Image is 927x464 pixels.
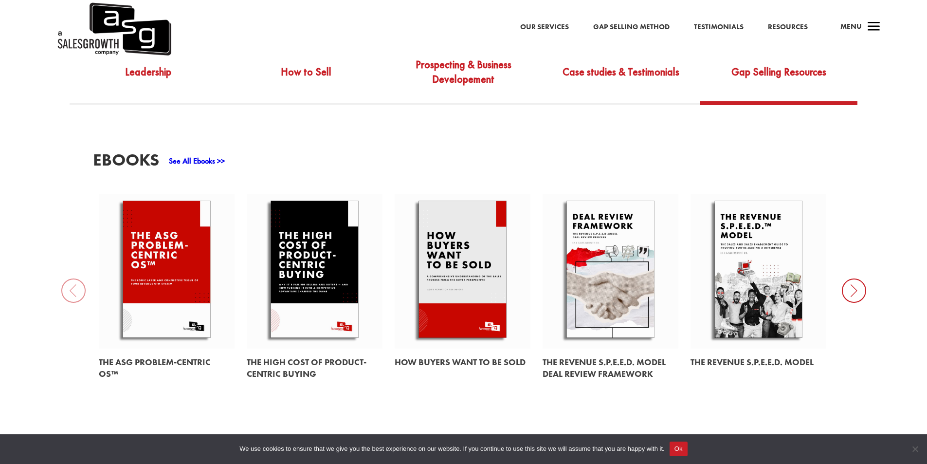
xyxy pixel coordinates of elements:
[768,21,808,34] a: Resources
[840,21,862,31] span: Menu
[593,21,670,34] a: Gap Selling Method
[227,56,385,102] a: How to Sell
[542,56,700,102] a: Case studies & Testimonials
[169,156,225,166] a: See All Ebooks >>
[520,21,569,34] a: Our Services
[700,56,857,102] a: Gap Selling Resources
[694,21,744,34] a: Testimonials
[239,444,664,454] span: We use cookies to ensure that we give you the best experience on our website. If you continue to ...
[670,442,688,456] button: Ok
[385,56,543,102] a: Prospecting & Business Developement
[910,444,920,454] span: No
[864,18,884,37] span: a
[70,56,227,102] a: Leadership
[93,151,159,173] h3: EBooks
